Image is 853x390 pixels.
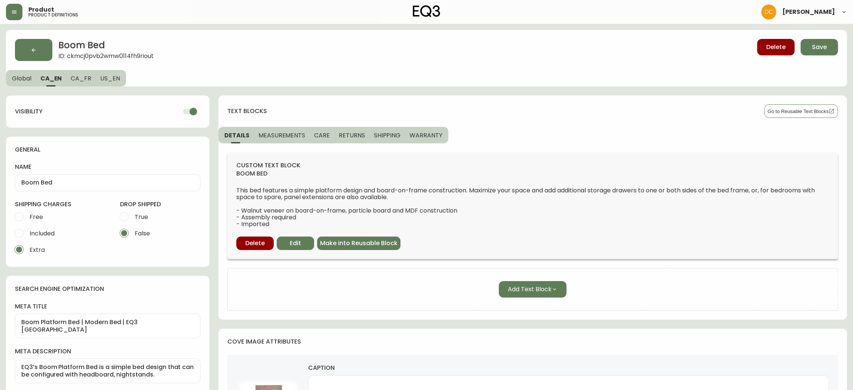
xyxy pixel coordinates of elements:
[245,239,265,247] span: Delete
[21,363,194,378] textarea: EQ3’s Boom Platform Bed is a simple bed design that can be configured with headboard, nightstands.
[40,74,62,82] span: CA_EN
[224,131,249,139] span: DETAILS
[409,131,442,139] span: WARRANTY
[308,364,829,372] label: caption
[258,131,305,139] span: MEASUREMENTS
[761,4,776,19] img: 7eb451d6983258353faa3212700b340b
[227,338,832,346] h4: cove image attributes
[236,237,274,250] button: Delete
[317,237,401,250] button: Make into Reusable Block
[15,200,71,208] h4: shipping charges
[757,39,795,55] button: Delete
[58,39,154,53] h2: Boom Bed
[30,213,43,221] span: Free
[15,347,200,356] label: meta description
[764,104,838,118] button: Go to Reusable Text Blocks
[314,131,330,139] span: CARE
[15,163,200,171] label: name
[236,170,829,178] h4: boom bed
[320,239,398,247] span: Make into Reusable Block
[227,107,758,115] h4: text blocks
[499,281,567,298] button: Add Text Block
[30,229,55,237] span: Included
[236,161,829,170] h4: custom text block
[15,285,194,293] h4: search engine optimization
[290,239,301,247] span: Edit
[30,246,45,254] span: Extra
[12,74,31,82] span: Global
[766,43,786,51] span: Delete
[339,131,365,139] span: RETURNS
[413,5,441,17] img: logo
[15,107,173,116] h4: visibility
[812,43,827,51] span: Save
[15,146,194,154] h4: general
[801,39,838,55] button: Save
[15,302,200,311] label: meta title
[100,74,120,82] span: US_EN
[120,200,161,208] h4: drop shipped
[28,7,54,13] span: Product
[782,9,835,15] span: [PERSON_NAME]
[508,284,552,294] span: Add Text Block
[374,131,401,139] span: SHIPPING
[135,229,150,237] span: False
[135,213,148,221] span: True
[21,319,194,333] textarea: Boom Platform Bed | Modern Bed | EQ3 [GEOGRAPHIC_DATA]
[236,187,829,228] span: This bed features a simple platform design and board-on-frame construction. Maximize your space a...
[277,237,314,250] button: Edit
[28,13,78,17] h5: product definitions
[58,53,154,61] span: ID: ckmcj0pvb2wmw0114fh9riout
[71,74,91,82] span: CA_FR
